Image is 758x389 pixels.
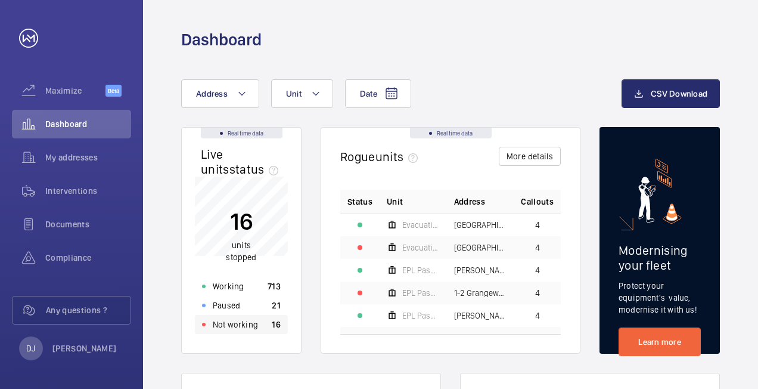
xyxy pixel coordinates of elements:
[105,85,122,97] span: Beta
[347,196,372,208] p: Status
[375,149,423,164] span: units
[387,196,403,208] span: Unit
[226,206,256,236] p: 16
[402,266,440,274] span: EPL Passenger Lift No 2
[619,328,701,356] a: Learn more
[45,118,131,130] span: Dashboard
[45,85,105,97] span: Maximize
[535,289,540,297] span: 4
[535,266,540,274] span: 4
[213,300,240,311] p: Paused
[499,147,561,166] button: More details
[226,239,256,263] p: units
[52,342,117,354] p: [PERSON_NAME]
[213,319,258,331] p: Not working
[619,243,701,273] h2: Modernising your fleet
[345,79,411,108] button: Date
[340,149,423,164] h2: Rogue
[454,196,485,208] span: Address
[454,311,507,320] span: [PERSON_NAME] House - High Risk Building - [PERSON_NAME][GEOGRAPHIC_DATA]
[181,29,262,51] h1: Dashboard
[45,185,131,197] span: Interventions
[402,311,440,320] span: EPL Passenger Lift No 1
[271,79,333,108] button: Unit
[535,221,540,229] span: 4
[268,280,281,292] p: 713
[410,128,492,138] div: Real time data
[454,243,507,252] span: [GEOGRAPHIC_DATA] C Flats 45-101 - High Risk Building - [GEOGRAPHIC_DATA] 45-101
[535,311,540,320] span: 4
[45,252,131,264] span: Compliance
[46,304,131,316] span: Any questions ?
[201,128,282,138] div: Real time data
[196,89,228,98] span: Address
[402,289,440,297] span: EPL Passenger Lift
[402,243,440,252] span: Evacuation - EPL No 4 Flats 45-101 R/h
[201,147,283,177] h2: Live units
[213,280,244,292] p: Working
[286,89,302,98] span: Unit
[45,218,131,230] span: Documents
[622,79,720,108] button: CSV Download
[454,221,507,229] span: [GEOGRAPHIC_DATA] C Flats 45-101 - High Risk Building - [GEOGRAPHIC_DATA] 45-101
[402,221,440,229] span: Evacuation - EPL No 3 Flats 45-101 L/h
[619,280,701,316] p: Protect your equipment's value, modernise it with us!
[26,342,35,354] p: DJ
[229,162,284,177] span: status
[454,289,507,297] span: 1-2 Grangeway - 1-2 [GEOGRAPHIC_DATA]
[272,300,281,311] p: 21
[360,89,377,98] span: Date
[45,152,131,163] span: My addresses
[226,252,256,262] span: stopped
[454,266,507,274] span: [PERSON_NAME] House - [PERSON_NAME][GEOGRAPHIC_DATA]
[651,89,707,98] span: CSV Download
[521,196,554,208] span: Callouts
[181,79,259,108] button: Address
[535,243,540,252] span: 4
[272,319,281,331] p: 16
[638,159,682,224] img: marketing-card.svg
